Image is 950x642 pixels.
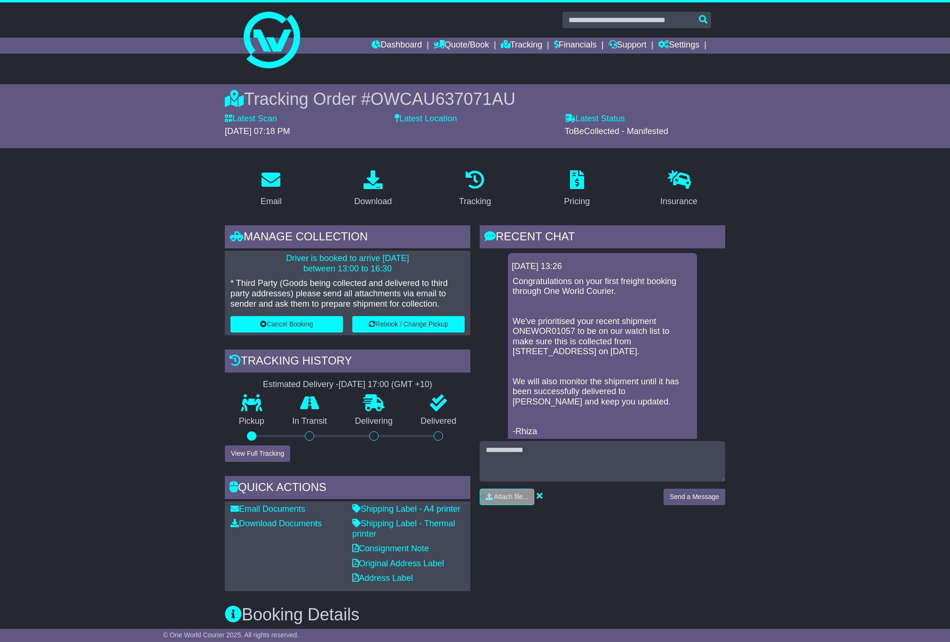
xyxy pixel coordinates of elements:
[407,416,471,427] p: Delivered
[480,225,725,251] div: RECENT CHAT
[352,573,413,583] a: Address Label
[225,605,725,624] h3: Booking Details
[372,38,422,54] a: Dashboard
[354,195,392,208] div: Download
[341,416,407,427] p: Delivering
[230,519,322,528] a: Download Documents
[512,262,693,272] div: [DATE] 13:26
[395,114,457,124] label: Latest Location
[654,167,704,211] a: Insurance
[501,38,542,54] a: Tracking
[230,254,465,274] p: Driver is booked to arrive [DATE] between 13:00 to 16:30
[352,544,429,553] a: Consignment Note
[513,427,692,437] p: -Rhiza
[513,317,692,357] p: We've prioritised your recent shipment ONEWOR01057 to be on our watch list to make sure this is c...
[565,127,668,136] span: ToBeCollected - Manifested
[225,89,725,109] div: Tracking Order #
[564,195,590,208] div: Pricing
[225,476,470,501] div: Quick Actions
[254,167,288,211] a: Email
[230,316,343,333] button: Cancel Booking
[459,195,491,208] div: Tracking
[352,519,455,539] a: Shipping Label - Thermal printer
[225,349,470,375] div: Tracking history
[225,114,277,124] label: Latest Scan
[225,416,278,427] p: Pickup
[513,377,692,407] p: We will also monitor the shipment until it has been successfully delivered to [PERSON_NAME] and k...
[658,38,699,54] a: Settings
[352,504,460,514] a: Shipping Label - A4 printer
[660,195,697,208] div: Insurance
[453,167,497,211] a: Tracking
[163,631,299,639] span: © One World Courier 2025. All rights reserved.
[225,445,290,462] button: View Full Tracking
[230,278,465,309] p: * Third Party (Goods being collected and delivered to third party addresses) please send all atta...
[352,559,444,568] a: Original Address Label
[513,277,692,297] p: Congratulations on your first freight booking through One World Courier.
[664,489,725,505] button: Send a Message
[230,504,305,514] a: Email Documents
[278,416,341,427] p: In Transit
[225,127,290,136] span: [DATE] 07:18 PM
[434,38,489,54] a: Quote/Book
[225,225,470,251] div: Manage collection
[225,380,470,390] div: Estimated Delivery -
[339,380,432,390] div: [DATE] 17:00 (GMT +10)
[348,167,398,211] a: Download
[352,316,465,333] button: Rebook / Change Pickup
[609,38,647,54] a: Support
[261,195,282,208] div: Email
[554,38,597,54] a: Financials
[565,114,625,124] label: Latest Status
[371,89,515,109] span: OWCAU637071AU
[558,167,596,211] a: Pricing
